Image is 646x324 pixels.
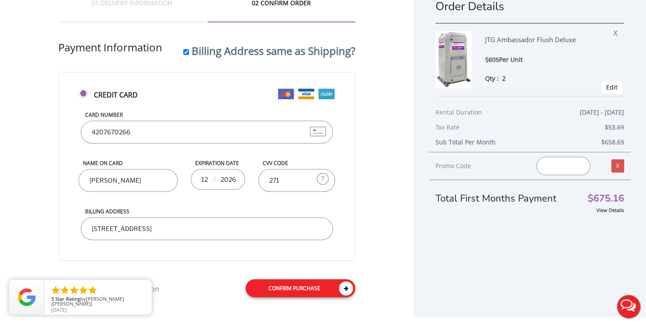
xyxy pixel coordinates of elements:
input: YYYY [219,170,237,188]
a: X [611,159,624,173]
span: [DATE] - [DATE] [580,107,624,118]
div: Total First Months Payment [435,180,624,205]
li:  [50,285,61,295]
span: X [614,26,622,37]
span: $53.69 [605,122,624,133]
div: Rental Duration [435,107,624,122]
div: $605 [485,55,608,65]
img: Review Rating [18,288,36,306]
span: [DATE] [51,306,67,313]
li:  [87,285,98,295]
span: 2 [502,74,506,83]
label: Billing Address same as Shipping? [192,43,355,58]
li:  [60,285,70,295]
a: Edit [606,83,617,91]
div: Payment Information [58,40,356,72]
a: View Details [596,207,624,213]
span: by [51,296,145,307]
span: [PERSON_NAME] ([PERSON_NAME]) [51,295,124,307]
button: Live Chat [611,289,646,324]
li:  [69,285,79,295]
label: Name on Card [79,159,178,167]
div: JTG Ambassador Flush Deluxe [485,31,608,55]
span: 5 [51,295,54,302]
input: MM [199,170,210,188]
span: Per Unit [499,55,523,64]
div: Promo Code [435,161,523,171]
b: Sub Total Per Month [435,138,496,146]
span: / [212,175,217,184]
label: Card Number [81,111,333,119]
div: Tax Rate [435,122,624,137]
label: CVV Code [258,159,335,167]
a: Confirm purchase [246,279,355,297]
label: Credit Card [79,90,335,109]
b: $658.69 [601,138,624,146]
div: Qty : [485,74,608,83]
label: Billing Address [81,208,333,215]
li:  [78,285,89,295]
span: $675.16 [588,194,624,203]
label: Expiration Date [191,159,245,167]
span: Star Rating [55,295,80,302]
